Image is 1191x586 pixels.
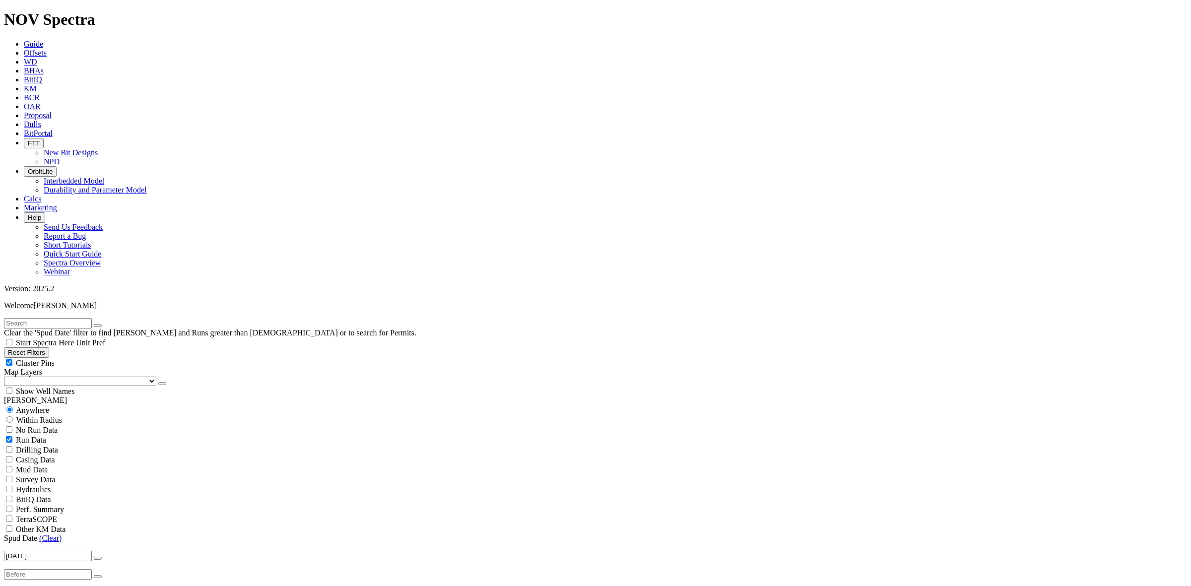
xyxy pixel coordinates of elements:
[16,465,48,474] span: Mud Data
[34,301,97,310] span: [PERSON_NAME]
[16,495,51,504] span: BitIQ Data
[24,129,53,137] a: BitPortal
[16,406,49,414] span: Anywhere
[4,368,42,376] span: Map Layers
[16,387,74,395] span: Show Well Names
[28,214,41,221] span: Help
[16,456,55,464] span: Casing Data
[16,525,66,533] span: Other KM Data
[44,186,147,194] a: Durability and Parameter Model
[4,569,92,580] input: Before
[16,515,57,523] span: TerraSCOPE
[44,250,101,258] a: Quick Start Guide
[44,157,60,166] a: NPD
[4,396,1187,405] div: [PERSON_NAME]
[4,484,1187,494] filter-controls-checkbox: Hydraulics Analysis
[24,166,57,177] button: OrbitLite
[4,514,1187,524] filter-controls-checkbox: TerraSCOPE Data
[24,111,52,120] a: Proposal
[16,475,56,484] span: Survey Data
[44,177,104,185] a: Interbedded Model
[6,339,12,345] input: Start Spectra Here
[16,416,62,424] span: Within Radius
[28,139,40,147] span: FTT
[28,168,53,175] span: OrbitLite
[24,120,41,129] a: Dulls
[4,318,92,328] input: Search
[24,49,47,57] a: Offsets
[76,338,105,347] span: Unit Pref
[16,359,55,367] span: Cluster Pins
[44,223,103,231] a: Send Us Feedback
[16,436,46,444] span: Run Data
[24,102,41,111] a: OAR
[24,212,45,223] button: Help
[16,426,58,434] span: No Run Data
[44,241,91,249] a: Short Tutorials
[24,40,43,48] a: Guide
[44,148,98,157] a: New Bit Designs
[24,138,44,148] button: FTT
[4,347,49,358] button: Reset Filters
[4,10,1187,29] h1: NOV Spectra
[4,284,1187,293] div: Version: 2025.2
[16,338,74,347] span: Start Spectra Here
[44,232,86,240] a: Report a Bug
[24,93,40,102] a: BCR
[4,551,92,561] input: After
[4,328,416,337] span: Clear the 'Spud Date' filter to find [PERSON_NAME] and Runs greater than [DEMOGRAPHIC_DATA] or to...
[39,534,62,542] a: (Clear)
[24,203,57,212] a: Marketing
[24,75,42,84] a: BitIQ
[4,301,1187,310] p: Welcome
[24,84,37,93] a: KM
[4,504,1187,514] filter-controls-checkbox: Performance Summary
[24,66,44,75] a: BHAs
[44,267,70,276] a: Webinar
[4,524,1187,534] filter-controls-checkbox: TerraSCOPE Data
[24,195,42,203] a: Calcs
[44,259,101,267] a: Spectra Overview
[16,505,64,514] span: Perf. Summary
[4,534,37,542] span: Spud Date
[16,485,51,494] span: Hydraulics
[16,446,58,454] span: Drilling Data
[24,58,37,66] a: WD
